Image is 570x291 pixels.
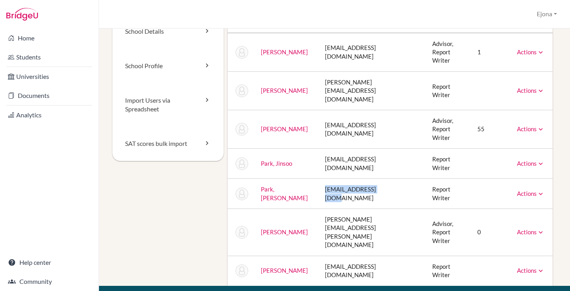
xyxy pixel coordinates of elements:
img: Colby Mikhail [236,123,248,136]
a: Community [2,274,97,289]
a: School Profile [112,49,224,83]
td: [PERSON_NAME][EMAIL_ADDRESS][DOMAIN_NAME] [319,71,426,110]
a: [PERSON_NAME] [261,228,308,235]
a: Home [2,30,97,46]
a: [PERSON_NAME] [261,267,308,274]
a: [PERSON_NAME] [261,48,308,56]
td: 1 [471,33,511,72]
a: Analytics [2,107,97,123]
img: Timothy Keylada [236,84,248,97]
td: Advisor, Report Writer [426,209,471,256]
a: [PERSON_NAME] [261,125,308,132]
a: Import Users via Spreadsheet [112,83,224,127]
img: Vivian Tawadros [236,226,248,239]
img: Bridge-U [6,8,38,21]
a: Actions [517,125,545,132]
td: 55 [471,110,511,149]
a: Actions [517,228,545,235]
a: Park, Jinsoo [261,160,292,167]
a: Help center [2,255,97,270]
td: [EMAIL_ADDRESS][DOMAIN_NAME] [319,110,426,149]
img: Faith Kenoyer [236,46,248,59]
td: 0 [471,209,511,256]
a: Actions [517,87,545,94]
img: Jinsoo Park [236,157,248,170]
td: Report Writer [426,71,471,110]
td: [EMAIL_ADDRESS][DOMAIN_NAME] [319,256,426,285]
a: Actions [517,190,545,197]
td: Report Writer [426,149,471,179]
td: Report Writer [426,179,471,209]
td: [EMAIL_ADDRESS][DOMAIN_NAME] [319,149,426,179]
td: Advisor, Report Writer [426,33,471,72]
td: Advisor, Report Writer [426,110,471,149]
a: Actions [517,267,545,274]
td: [PERSON_NAME][EMAIL_ADDRESS][PERSON_NAME][DOMAIN_NAME] [319,209,426,256]
td: [EMAIL_ADDRESS][DOMAIN_NAME] [319,179,426,209]
a: [PERSON_NAME] [261,87,308,94]
a: Actions [517,160,545,167]
a: Documents [2,88,97,103]
img: Amy Taylor [236,264,248,277]
a: Park, [PERSON_NAME] [261,186,308,201]
a: School Details [112,14,224,49]
a: Students [2,49,97,65]
a: SAT scores bulk import [112,126,224,161]
img: Jin Soo Park [236,188,248,200]
td: Report Writer [426,256,471,285]
a: Actions [517,48,545,56]
td: [EMAIL_ADDRESS][DOMAIN_NAME] [319,33,426,72]
a: Universities [2,69,97,84]
button: Ejona [533,7,560,21]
